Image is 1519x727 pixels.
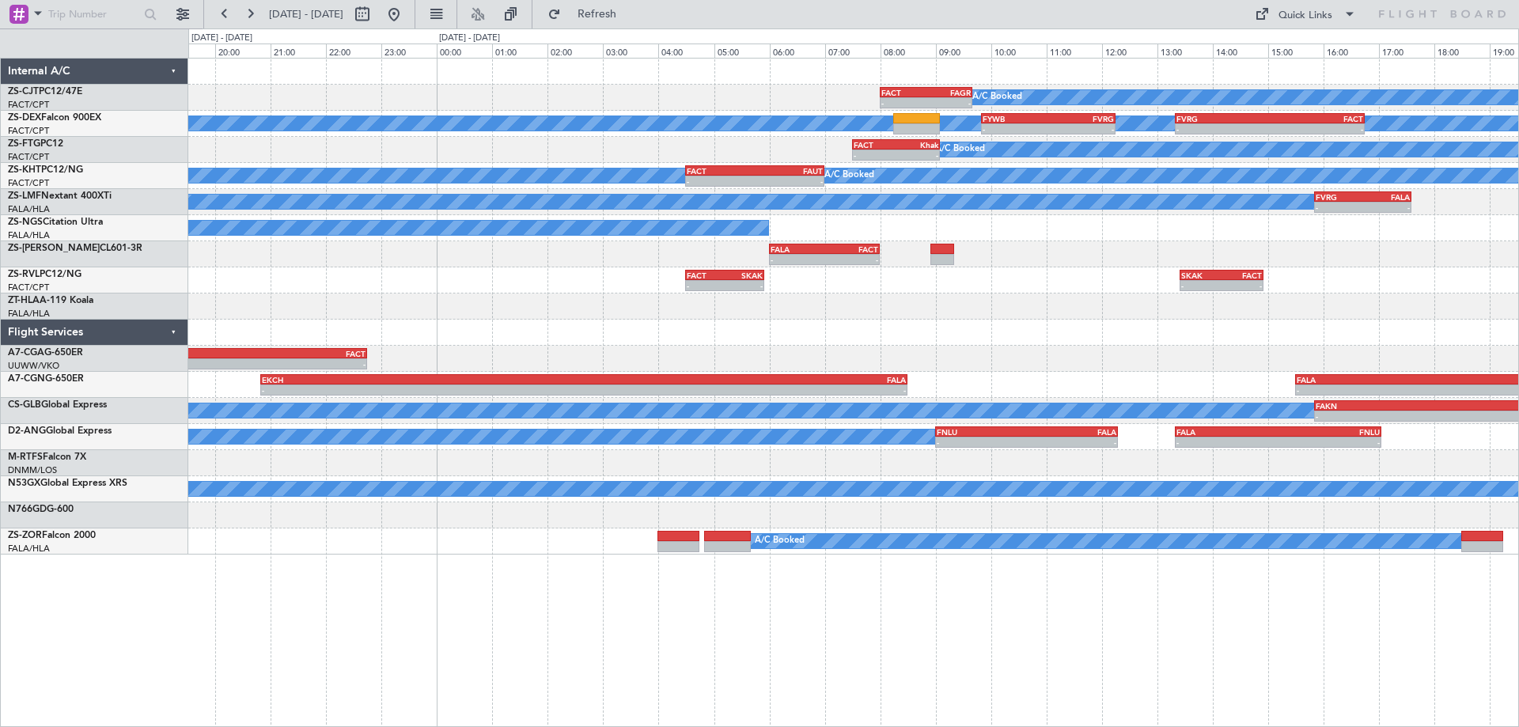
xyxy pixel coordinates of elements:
div: FALA [1362,192,1410,202]
div: FALA [771,244,824,254]
a: FALA/HLA [8,308,50,320]
a: UUWW/VKO [8,360,59,372]
span: A7-CGA [8,348,44,358]
div: Quick Links [1278,8,1332,24]
a: N766GDG-600 [8,505,74,514]
span: D2-ANG [8,426,46,436]
div: 05:00 [714,44,770,58]
div: - [1222,281,1262,290]
div: FAUT [755,166,823,176]
div: EKCH [262,375,584,384]
div: - [687,281,725,290]
a: A7-CGNG-650ER [8,374,84,384]
a: DNMM/LOS [8,464,57,476]
div: - [854,150,896,160]
div: - [1176,437,1278,447]
div: - [983,124,1048,134]
div: 23:00 [381,44,437,58]
div: - [1048,124,1114,134]
div: - [1027,437,1117,447]
div: A/C Booked [972,85,1022,109]
div: 01:00 [492,44,547,58]
div: A/C Booked [755,529,805,553]
div: - [687,176,755,186]
a: ZS-ZORFalcon 2000 [8,531,96,540]
div: 03:00 [603,44,658,58]
span: ZS-KHT [8,165,41,175]
div: FACT [824,244,878,254]
div: 11:00 [1047,44,1102,58]
a: ZS-[PERSON_NAME]CL601-3R [8,244,142,253]
div: 16:00 [1324,44,1379,58]
div: - [1270,124,1363,134]
div: SKAK [725,271,763,280]
div: FACT [881,88,926,97]
div: FVRG [1048,114,1114,123]
a: ZS-DEXFalcon 900EX [8,113,101,123]
a: FACT/CPT [8,177,49,189]
div: - [771,255,824,264]
div: FNLU [937,427,1027,437]
div: FNLU [1278,427,1380,437]
a: M-RTFSFalcon 7X [8,452,86,462]
span: ZS-CJT [8,87,39,97]
div: 17:00 [1379,44,1434,58]
a: FACT/CPT [8,125,49,137]
button: Quick Links [1247,2,1364,27]
div: - [262,385,584,395]
div: 09:00 [936,44,991,58]
div: - [1278,437,1380,447]
a: D2-ANGGlobal Express [8,426,112,436]
span: N766GD [8,505,47,514]
div: FAGR [926,88,971,97]
div: FACT [127,349,366,358]
span: M-RTFS [8,452,43,462]
div: - [896,150,938,160]
input: Trip Number [48,2,139,26]
div: A/C Booked [824,164,874,187]
a: FALA/HLA [8,543,50,555]
span: ZS-DEX [8,113,41,123]
a: A7-CGAG-650ER [8,348,83,358]
span: Refresh [564,9,631,20]
a: N53GXGlobal Express XRS [8,479,127,488]
button: Refresh [540,2,635,27]
span: CS-GLB [8,400,41,410]
span: ZT-HLA [8,296,40,305]
div: - [1176,124,1270,134]
div: 12:00 [1102,44,1157,58]
div: A/C Booked [935,138,985,161]
div: FACT [687,166,755,176]
div: 21:00 [271,44,326,58]
span: ZS-RVL [8,270,40,279]
span: N53GX [8,479,40,488]
div: - [1181,281,1222,290]
div: 18:00 [1434,44,1490,58]
div: - [584,385,906,395]
a: ZT-HLAA-119 Koala [8,296,93,305]
a: FACT/CPT [8,282,49,293]
div: 08:00 [881,44,936,58]
div: - [881,98,926,108]
span: ZS-LMF [8,191,41,201]
a: ZS-NGSCitation Ultra [8,218,103,227]
div: 00:00 [437,44,492,58]
div: 13:00 [1157,44,1213,58]
a: ZS-CJTPC12/47E [8,87,82,97]
div: 15:00 [1268,44,1324,58]
div: - [937,437,1027,447]
span: [DATE] - [DATE] [269,7,343,21]
div: [DATE] - [DATE] [439,32,500,45]
a: FALA/HLA [8,203,50,215]
div: - [1316,203,1363,212]
a: ZS-KHTPC12/NG [8,165,83,175]
div: FACT [1222,271,1262,280]
span: ZS-ZOR [8,531,42,540]
div: - [1362,203,1410,212]
div: - [824,255,878,264]
div: 10:00 [991,44,1047,58]
a: ZS-RVLPC12/NG [8,270,81,279]
div: 06:00 [770,44,825,58]
div: FACT [687,271,725,280]
div: [DATE] - [DATE] [191,32,252,45]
